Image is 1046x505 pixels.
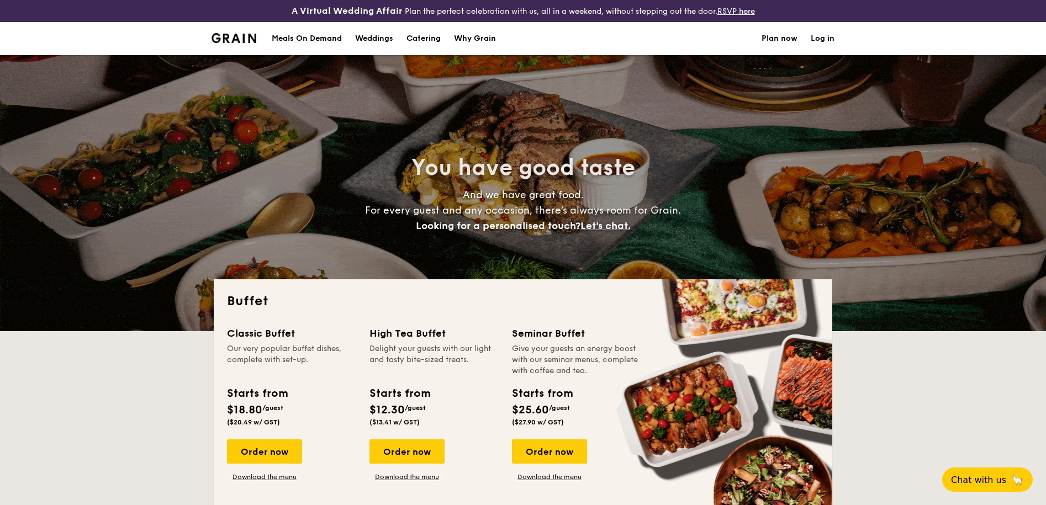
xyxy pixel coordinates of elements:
[369,326,499,341] div: High Tea Buffet
[355,22,393,55] div: Weddings
[262,404,283,412] span: /guest
[369,403,405,417] span: $12.30
[212,33,256,43] a: Logotype
[762,22,797,55] a: Plan now
[512,343,641,376] div: Give your guests an energy boost with our seminar menus, complete with coffee and tea.
[265,22,348,55] a: Meals On Demand
[717,7,755,16] a: RSVP here
[369,472,445,481] a: Download the menu
[369,439,445,464] div: Order now
[405,404,426,412] span: /guest
[227,472,302,481] a: Download the menu
[348,22,400,55] a: Weddings
[1011,474,1024,486] span: 🦙
[512,472,587,481] a: Download the menu
[227,343,356,376] div: Our very popular buffet dishes, complete with set-up.
[227,385,287,402] div: Starts from
[942,467,1033,492] button: Chat with us🦙
[512,385,572,402] div: Starts from
[369,343,499,376] div: Delight your guests with our light and tasty bite-sized treats.
[292,4,403,18] h4: A Virtual Wedding Affair
[512,403,549,417] span: $25.60
[447,22,503,55] a: Why Grain
[512,326,641,341] div: Seminar Buffet
[406,22,441,55] h1: Catering
[227,439,302,464] div: Order now
[580,220,631,232] span: Let's chat.
[227,326,356,341] div: Classic Buffet
[512,439,587,464] div: Order now
[227,403,262,417] span: $18.80
[951,475,1006,485] span: Chat with us
[411,155,635,181] span: You have good taste
[227,418,280,426] span: ($20.49 w/ GST)
[416,220,580,232] span: Looking for a personalised touch?
[512,418,564,426] span: ($27.90 w/ GST)
[212,33,256,43] img: Grain
[400,22,447,55] a: Catering
[205,4,841,18] div: Plan the perfect celebration with us, all in a weekend, without stepping out the door.
[365,189,681,232] span: And we have great food. For every guest and any occasion, there’s always room for Grain.
[549,404,570,412] span: /guest
[272,22,342,55] div: Meals On Demand
[369,418,420,426] span: ($13.41 w/ GST)
[227,293,819,310] h2: Buffet
[369,385,430,402] div: Starts from
[811,22,834,55] a: Log in
[454,22,496,55] div: Why Grain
